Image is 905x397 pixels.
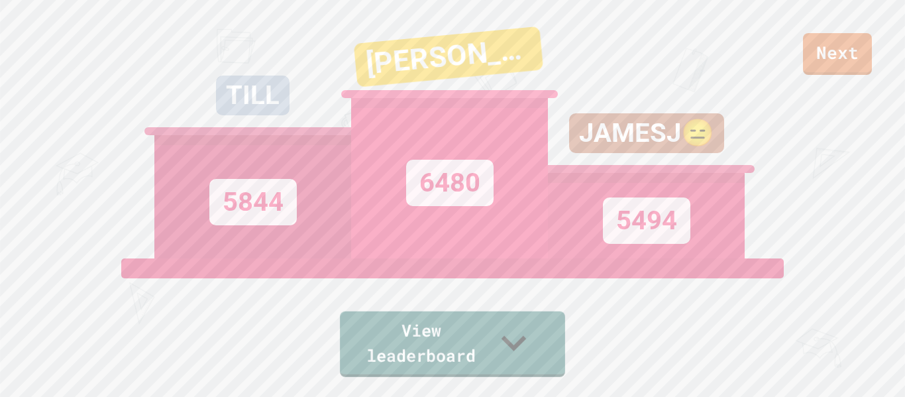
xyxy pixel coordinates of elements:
a: View leaderboard [340,312,565,377]
div: 5494 [603,198,690,244]
div: 5844 [209,179,297,225]
a: Next [803,33,872,75]
div: [PERSON_NAME] [354,26,544,87]
div: 6480 [406,160,494,206]
div: JAMESJ😑 [569,113,724,153]
div: TILL [216,76,290,115]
